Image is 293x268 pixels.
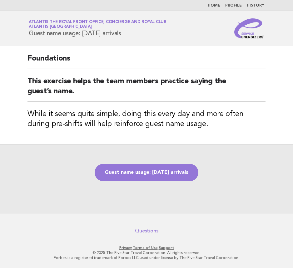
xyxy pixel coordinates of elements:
img: Service Energizers [234,18,264,38]
a: History [247,4,264,7]
h2: This exercise helps the team members practice saying the guest’s name. [27,76,266,102]
h1: Guest name usage: [DATE] arrivals [29,20,166,37]
h2: Foundations [27,54,266,69]
a: Profile [225,4,242,7]
a: Questions [135,228,158,234]
p: · · [9,245,284,250]
p: Forbes is a registered trademark of Forbes LLC used under license by The Five Star Travel Corpora... [9,255,284,260]
a: Guest name usage: [DATE] arrivals [95,164,198,181]
span: Atlantis [GEOGRAPHIC_DATA] [29,25,92,29]
h3: While it seems quite simple, doing this every day and more often during pre-shifts will help rein... [27,109,266,129]
a: Atlantis The Royal Front Office, Concierge and Royal ClubAtlantis [GEOGRAPHIC_DATA] [29,20,166,29]
a: Home [208,4,220,7]
a: Support [159,246,174,250]
a: Privacy [119,246,132,250]
a: Terms of Use [133,246,158,250]
p: © 2025 The Five Star Travel Corporation. All rights reserved. [9,250,284,255]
